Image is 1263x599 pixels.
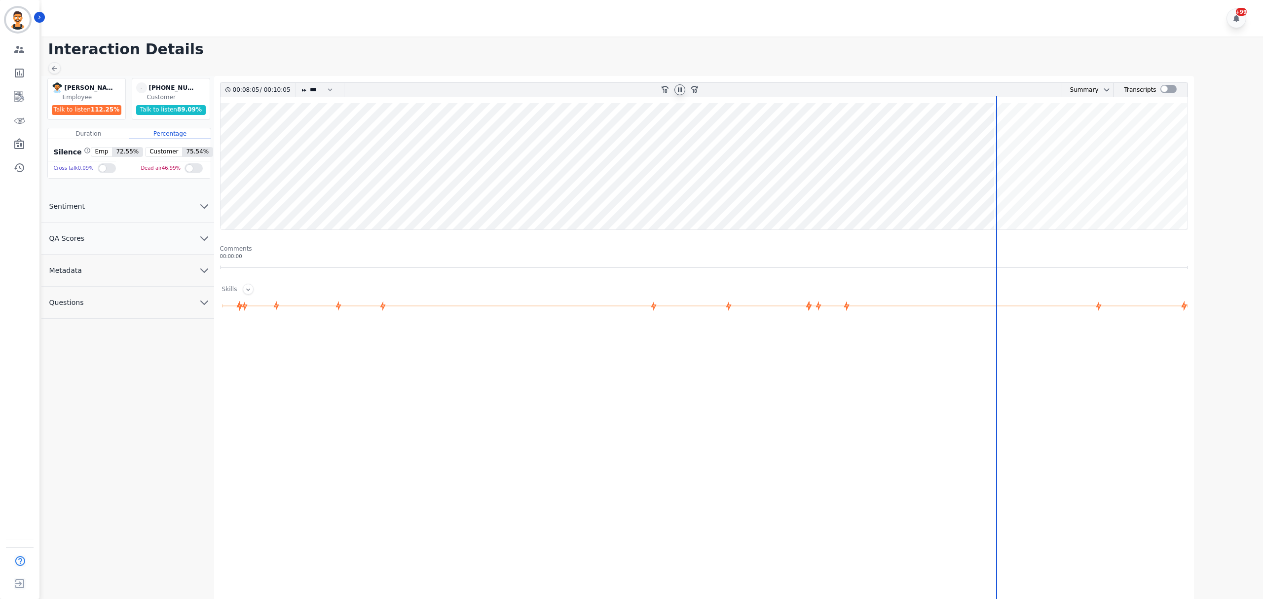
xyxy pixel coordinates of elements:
div: Talk to listen [52,105,122,115]
div: +99 [1236,8,1247,16]
div: 00:10:05 [262,83,289,97]
div: Cross talk 0.09 % [54,161,94,176]
span: 75.54 % [182,148,213,156]
button: Metadata chevron down [41,255,214,287]
div: Summary [1062,83,1099,97]
h1: Interaction Details [48,40,1263,58]
svg: chevron down [198,297,210,308]
img: Bordered avatar [6,8,30,32]
div: [PERSON_NAME] [65,82,114,93]
div: / [233,83,293,97]
span: Metadata [41,265,90,275]
button: Sentiment chevron down [41,190,214,223]
div: Customer [147,93,208,101]
button: Questions chevron down [41,287,214,319]
div: 00:08:05 [233,83,260,97]
div: Talk to listen [136,105,206,115]
div: 00:00:00 [220,253,1188,260]
div: Employee [63,93,123,101]
svg: chevron down [198,232,210,244]
div: Silence [52,147,91,157]
div: Dead air 46.99 % [141,161,181,176]
svg: chevron down [198,200,210,212]
span: Customer [146,148,182,156]
svg: chevron down [198,264,210,276]
div: Duration [48,128,129,139]
svg: chevron down [1103,86,1111,94]
span: QA Scores [41,233,93,243]
div: Comments [220,245,1188,253]
div: Transcripts [1124,83,1156,97]
div: [PHONE_NUMBER] [149,82,198,93]
span: Questions [41,298,92,307]
span: 72.55 % [112,148,143,156]
div: Percentage [129,128,211,139]
span: 112.25 % [91,106,119,113]
span: 89.09 % [177,106,202,113]
span: - [136,82,147,93]
div: Skills [222,285,237,295]
button: chevron down [1099,86,1111,94]
button: QA Scores chevron down [41,223,214,255]
span: Emp [91,148,112,156]
span: Sentiment [41,201,93,211]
